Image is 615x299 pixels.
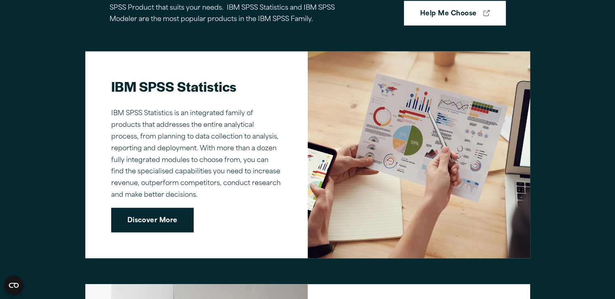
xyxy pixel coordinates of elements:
[111,208,194,233] a: Discover More
[404,1,506,26] a: Help Me Choose
[111,77,282,95] h2: IBM SPSS Statistics
[111,108,282,201] p: IBM SPSS Statistics is an integrated family of products that addresses the entire analytical proc...
[308,51,530,258] img: IBM SPSS Statistics
[4,276,23,295] button: Open CMP widget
